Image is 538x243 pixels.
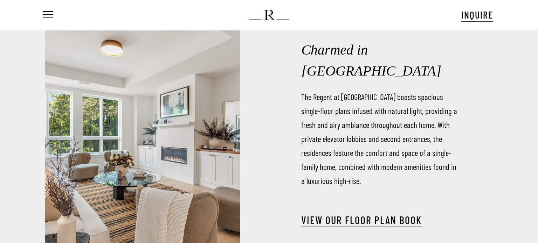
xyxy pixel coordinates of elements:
h2: Charmed in [GEOGRAPHIC_DATA] [301,40,457,81]
a: INQUIRE [461,8,493,22]
span: INQUIRE [461,9,493,21]
img: The Regent [246,10,291,20]
a: View our Floor Plan Book [301,214,422,226]
a: Navigation Menu [41,12,53,19]
p: The Regent at [GEOGRAPHIC_DATA] boasts spacious single-floor plans infused with natural light, pr... [301,90,457,188]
